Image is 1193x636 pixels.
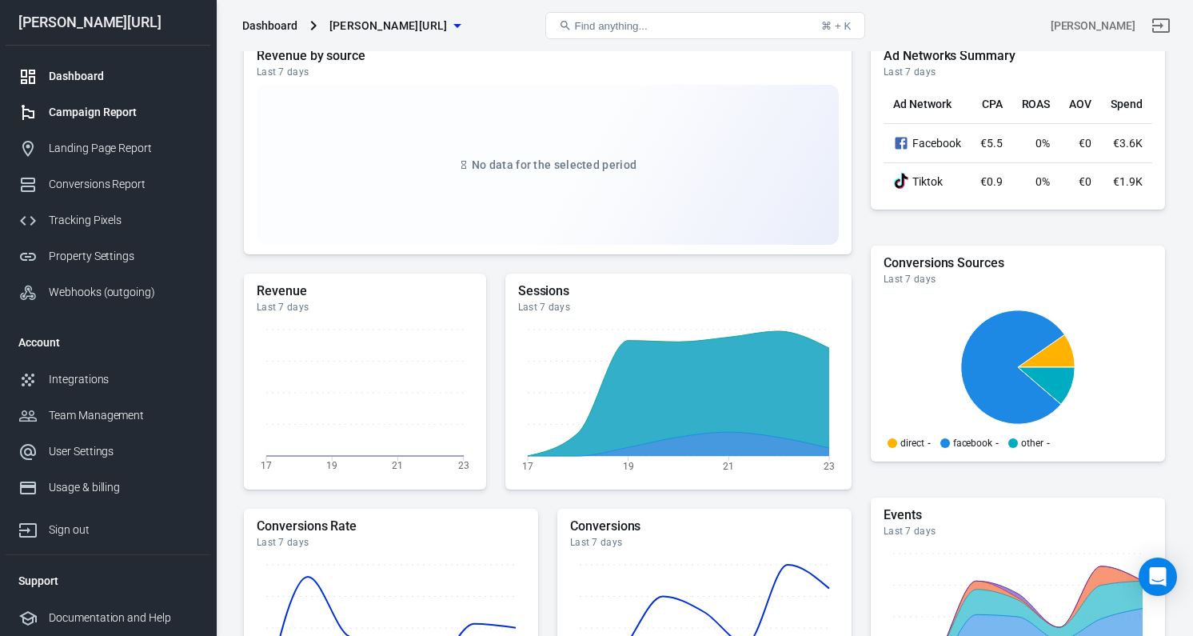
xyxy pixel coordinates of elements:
span: - [995,438,999,448]
div: Campaign Report [49,104,198,121]
div: TikTok Ads [893,173,909,190]
p: facebook [953,438,993,448]
div: Conversions Report [49,176,198,193]
a: Campaign Report [6,94,210,130]
h5: Events [884,507,1152,523]
button: Find anything...⌘ + K [545,12,865,39]
a: Webhooks (outgoing) [6,274,210,310]
a: Usage & billing [6,470,210,506]
th: Spend [1101,85,1152,124]
tspan: 23 [458,460,469,471]
span: €3.6K [1113,137,1143,150]
h5: Conversions Sources [884,255,1152,271]
th: Ad Network [884,85,971,124]
tspan: 19 [622,460,633,471]
div: Landing Page Report [49,140,198,157]
div: Last 7 days [257,536,525,549]
a: Tracking Pixels [6,202,210,238]
div: Account id: Zo3YXUXY [1051,18,1135,34]
a: Sign out [1142,6,1180,45]
span: 0% [1035,137,1050,150]
a: User Settings [6,434,210,470]
div: Webhooks (outgoing) [49,284,198,301]
a: Sign out [6,506,210,548]
div: Integrations [49,371,198,388]
div: Last 7 days [257,66,839,78]
li: Account [6,323,210,362]
div: Sign out [49,522,198,538]
div: Documentation and Help [49,610,198,626]
div: Last 7 days [518,301,839,314]
span: €1.9K [1113,175,1143,188]
span: Find anything... [575,20,648,32]
div: Last 7 days [884,66,1152,78]
button: [PERSON_NAME][URL] [323,11,467,41]
div: Last 7 days [884,525,1152,538]
h5: Ad Networks Summary [884,48,1152,64]
span: - [1047,438,1050,448]
span: €0 [1079,175,1091,188]
p: direct [900,438,924,448]
span: - [928,438,931,448]
div: Facebook [893,134,961,153]
div: Usage & billing [49,479,198,496]
a: Integrations [6,362,210,398]
div: ⌘ + K [821,20,851,32]
h5: Revenue by source [257,48,839,64]
th: CPA [971,85,1012,124]
span: €5.5 [980,137,1003,150]
h5: Sessions [518,283,839,299]
div: Team Management [49,407,198,424]
span: €0.9 [980,175,1003,188]
tspan: 17 [261,460,272,471]
tspan: 23 [824,460,835,471]
div: Last 7 days [257,301,473,314]
a: Dashboard [6,58,210,94]
div: Property Settings [49,248,198,265]
div: User Settings [49,443,198,460]
a: Property Settings [6,238,210,274]
div: Tiktok [893,173,961,190]
a: Team Management [6,398,210,434]
h5: Conversions [570,518,839,534]
span: 0% [1035,175,1050,188]
span: glorya.ai [329,16,448,36]
div: Last 7 days [884,273,1152,286]
th: ROAS [1012,85,1060,124]
th: AOV [1059,85,1101,124]
a: Landing Page Report [6,130,210,166]
tspan: 21 [392,460,403,471]
p: other [1021,438,1043,448]
div: Dashboard [242,18,297,34]
span: €0 [1079,137,1091,150]
div: Open Intercom Messenger [1139,558,1177,596]
div: Tracking Pixels [49,212,198,229]
li: Support [6,562,210,600]
h5: Conversions Rate [257,518,525,534]
svg: Facebook Ads [893,134,909,153]
a: Conversions Report [6,166,210,202]
span: No data for the selected period [472,158,636,171]
tspan: 19 [326,460,337,471]
h5: Revenue [257,283,473,299]
tspan: 17 [522,460,533,471]
div: [PERSON_NAME][URL] [6,15,210,30]
div: Last 7 days [570,536,839,549]
tspan: 21 [723,460,734,471]
div: Dashboard [49,68,198,85]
